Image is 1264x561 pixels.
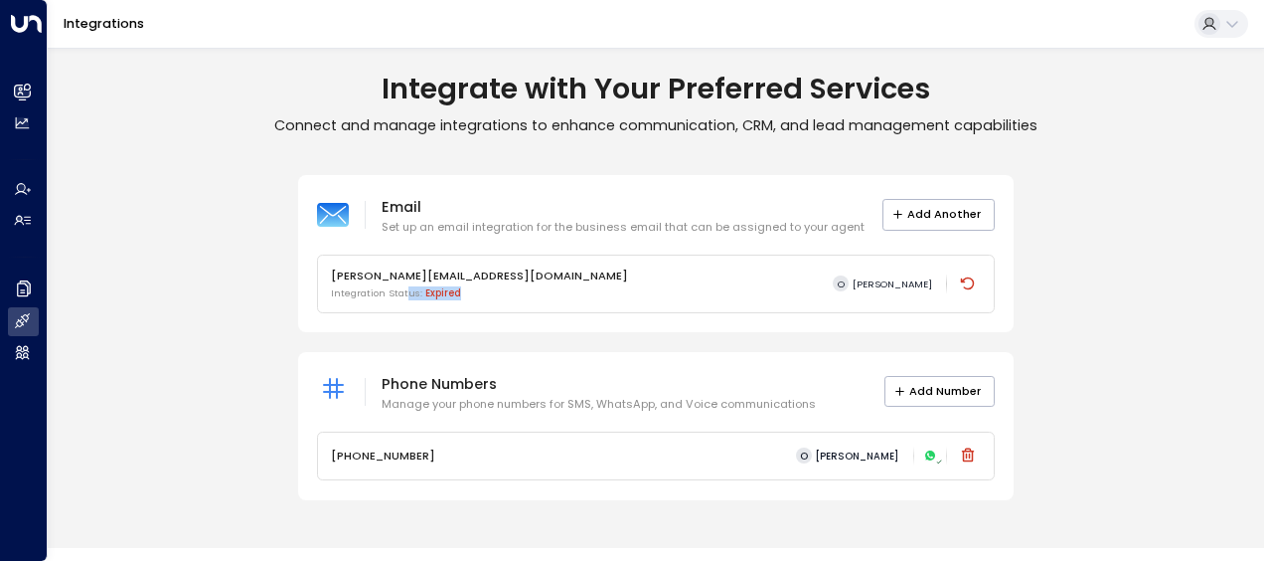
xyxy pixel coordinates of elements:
span: expired [425,286,461,299]
button: Add Number [884,376,995,407]
p: Connect and manage integrations to enhance communication, CRM, and lead management capabilities [48,116,1264,135]
button: Delete phone number [955,444,981,469]
button: O[PERSON_NAME] [827,273,939,294]
span: O [796,448,812,464]
p: Integration Status: [331,286,628,300]
p: Manage your phone numbers for SMS, WhatsApp, and Voice communications [382,396,816,413]
a: Integrations [64,15,144,32]
p: [PERSON_NAME][EMAIL_ADDRESS][DOMAIN_NAME] [331,268,628,284]
span: O [833,276,849,291]
button: Add Another [882,199,995,230]
button: O[PERSON_NAME] [790,445,905,467]
p: [PHONE_NUMBER] [331,448,435,465]
span: [PERSON_NAME] [815,451,898,462]
h1: Integrate with Your Preferred Services [48,72,1264,106]
p: Set up an email integration for the business email that can be assigned to your agent [382,219,865,236]
div: WhatsApp (Active) [922,448,939,465]
p: Phone Numbers [382,372,816,396]
p: Email [382,195,865,219]
span: [PERSON_NAME] [853,279,932,289]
